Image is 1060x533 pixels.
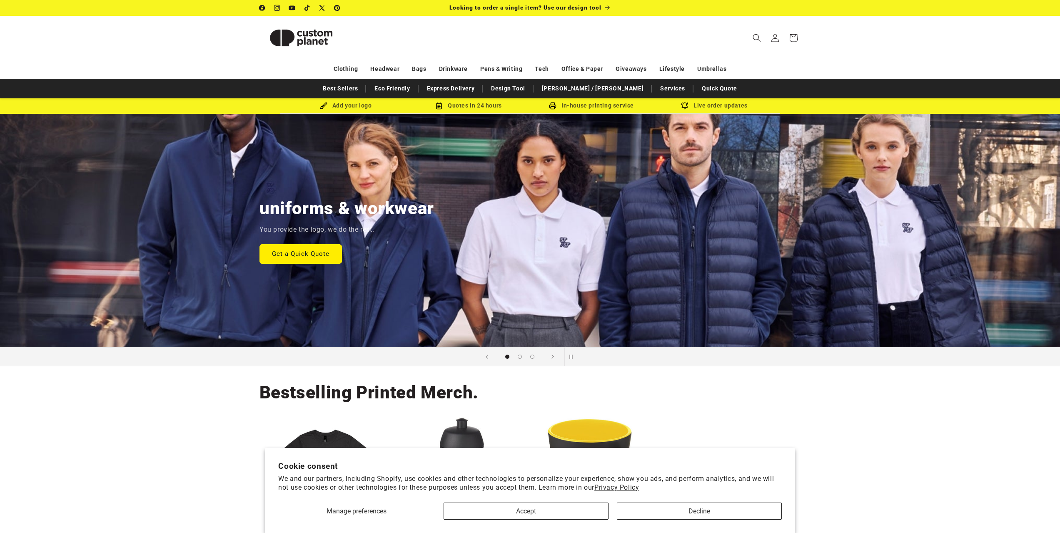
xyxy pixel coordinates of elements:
[653,100,776,111] div: Live order updates
[526,350,539,363] button: Load slide 3 of 3
[564,348,583,366] button: Pause slideshow
[259,19,343,57] img: Custom Planet
[412,62,426,76] a: Bags
[439,62,468,76] a: Drinkware
[544,348,562,366] button: Next slide
[697,62,726,76] a: Umbrellas
[449,4,601,11] span: Looking to order a single item? Use our design tool
[423,81,479,96] a: Express Delivery
[530,100,653,111] div: In-house printing service
[538,81,648,96] a: [PERSON_NAME] / [PERSON_NAME]
[617,503,782,520] button: Decline
[370,81,414,96] a: Eco Friendly
[748,29,766,47] summary: Search
[278,503,435,520] button: Manage preferences
[656,81,689,96] a: Services
[370,62,399,76] a: Headwear
[594,483,639,491] a: Privacy Policy
[487,81,529,96] a: Design Tool
[514,350,526,363] button: Load slide 2 of 3
[698,81,741,96] a: Quick Quote
[561,62,603,76] a: Office & Paper
[501,350,514,363] button: Load slide 1 of 3
[616,62,646,76] a: Giveaways
[256,16,346,60] a: Custom Planet
[259,381,479,404] h2: Bestselling Printed Merch.
[659,62,685,76] a: Lifestyle
[319,81,362,96] a: Best Sellers
[320,102,327,110] img: Brush Icon
[435,102,443,110] img: Order Updates Icon
[284,100,407,111] div: Add your logo
[334,62,358,76] a: Clothing
[1018,493,1060,533] iframe: Chat Widget
[278,475,782,492] p: We and our partners, including Shopify, use cookies and other technologies to personalize your ex...
[259,224,374,236] p: You provide the logo, we do the rest.
[480,62,522,76] a: Pens & Writing
[407,100,530,111] div: Quotes in 24 hours
[681,102,688,110] img: Order updates
[327,507,387,515] span: Manage preferences
[259,197,434,220] h2: uniforms & workwear
[478,348,496,366] button: Previous slide
[278,461,782,471] h2: Cookie consent
[259,244,342,263] a: Get a Quick Quote
[549,102,556,110] img: In-house printing
[535,62,549,76] a: Tech
[444,503,609,520] button: Accept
